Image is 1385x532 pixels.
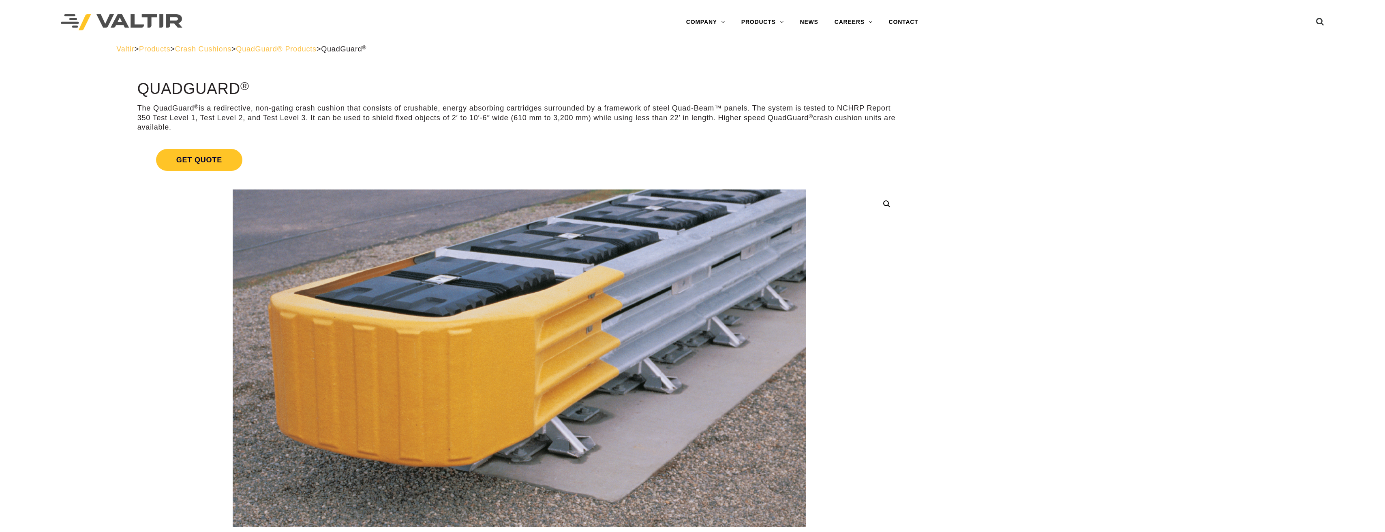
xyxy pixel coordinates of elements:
sup: ® [240,79,249,92]
a: Crash Cushions [175,45,231,53]
a: NEWS [792,14,826,30]
sup: ® [362,45,367,51]
h1: QuadGuard [137,81,901,98]
a: Products [139,45,170,53]
a: PRODUCTS [733,14,792,30]
a: CAREERS [826,14,881,30]
span: QuadGuard [321,45,366,53]
a: COMPANY [678,14,733,30]
span: Get Quote [156,149,242,171]
a: CONTACT [881,14,927,30]
sup: ® [809,113,813,119]
img: Valtir [61,14,182,31]
p: The QuadGuard is a redirective, non-gating crash cushion that consists of crushable, energy absor... [137,104,901,132]
a: Get Quote [137,139,901,181]
div: > > > > [116,45,1269,54]
sup: ® [194,104,199,110]
a: Valtir [116,45,134,53]
a: QuadGuard® Products [236,45,317,53]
